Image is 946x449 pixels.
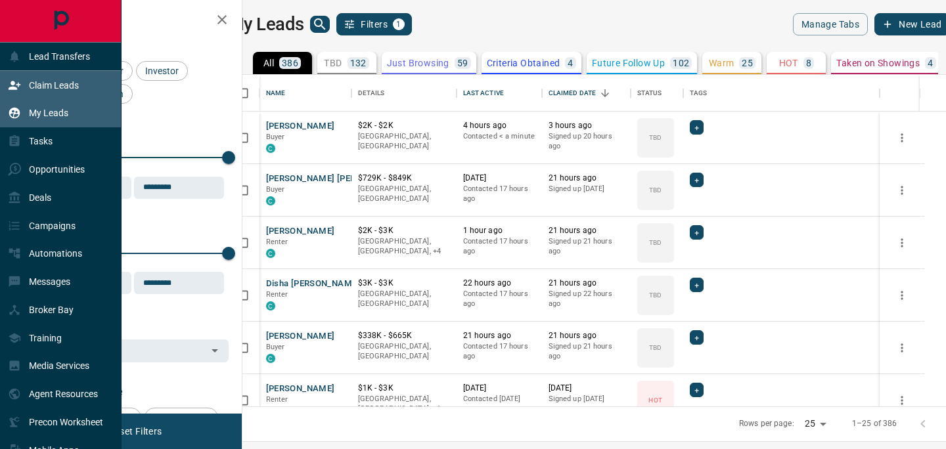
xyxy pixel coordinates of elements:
p: Contacted 17 hours ago [463,184,535,204]
p: 21 hours ago [549,278,624,289]
p: 8 [806,58,811,68]
p: [GEOGRAPHIC_DATA], [GEOGRAPHIC_DATA] [358,289,450,309]
button: Sort [596,84,614,102]
div: Name [259,75,351,112]
button: [PERSON_NAME] [266,225,335,238]
p: $729K - $849K [358,173,450,184]
p: $1K - $3K [358,383,450,394]
p: 132 [350,58,367,68]
p: [GEOGRAPHIC_DATA], [GEOGRAPHIC_DATA] [358,184,450,204]
span: + [694,226,699,239]
div: Claimed Date [549,75,597,112]
p: Signed up 21 hours ago [549,341,624,362]
button: Manage Tabs [793,13,868,35]
div: condos.ca [266,301,275,310]
p: Contacted 17 hours ago [463,236,535,257]
p: [DATE] [463,383,535,394]
p: Contacted < a minute [463,131,535,142]
p: 4 [928,58,933,68]
span: Return to Site [149,412,214,423]
p: TBD [649,343,662,353]
span: + [694,331,699,344]
div: Return to Site [145,408,218,427]
button: more [892,181,912,200]
p: [DATE] [549,383,624,394]
p: Signed up [DATE] [549,184,624,194]
p: Signed up 20 hours ago [549,131,624,152]
span: Renter [266,238,288,246]
p: Criteria Obtained [487,58,560,68]
p: Signed up [DATE] [549,394,624,404]
p: Signed up 22 hours ago [549,289,624,309]
p: TBD [649,238,662,247]
div: Name [266,75,286,112]
p: 4 hours ago [463,120,535,131]
p: Just Browsing [387,58,449,68]
p: Etobicoke, North York, West End, Toronto [358,236,450,257]
button: Filters1 [336,13,412,35]
div: condos.ca [266,196,275,205]
span: + [694,121,699,134]
button: more [892,286,912,305]
p: TBD [649,185,662,195]
p: [GEOGRAPHIC_DATA], [GEOGRAPHIC_DATA] [358,341,450,362]
p: TBD [649,290,662,300]
span: + [694,173,699,186]
p: $2K - $2K [358,120,450,131]
button: more [892,128,912,148]
p: [DATE] [463,173,535,184]
button: Reset Filters [100,420,170,442]
p: 21 hours ago [463,330,535,341]
p: 21 hours ago [549,330,624,341]
span: + [694,383,699,396]
p: [GEOGRAPHIC_DATA], [GEOGRAPHIC_DATA] [358,131,450,152]
button: more [892,233,912,253]
span: + [694,278,699,291]
div: + [690,278,704,292]
p: 59 [457,58,468,68]
span: 1 [394,20,403,29]
span: Renter [266,290,288,299]
p: 3 hours ago [549,120,624,131]
button: [PERSON_NAME] [266,383,335,395]
div: condos.ca [266,354,275,363]
div: + [690,330,704,345]
button: search button [310,16,330,33]
div: + [690,383,704,397]
p: Taken on Showings [836,58,920,68]
div: Status [637,75,662,112]
div: Last Active [463,75,504,112]
p: 21 hours ago [549,225,624,236]
p: 102 [673,58,689,68]
p: $2K - $3K [358,225,450,236]
p: Vaughan [358,394,450,414]
span: Renter [266,395,288,404]
p: 4 [568,58,573,68]
div: 25 [800,414,831,433]
button: more [892,338,912,358]
p: All [263,58,274,68]
p: $3K - $3K [358,278,450,289]
p: $338K - $665K [358,330,450,341]
span: Buyer [266,185,285,194]
p: 21 hours ago [549,173,624,184]
button: [PERSON_NAME] [266,330,335,343]
span: Buyer [266,133,285,141]
button: [PERSON_NAME] [PERSON_NAME] [266,173,406,185]
div: + [690,225,704,240]
div: Tags [690,75,708,112]
p: Contacted 17 hours ago [463,341,535,362]
div: + [690,120,704,135]
p: 25 [742,58,753,68]
button: Open [206,341,224,360]
p: TBD [324,58,342,68]
span: Buyer [266,343,285,351]
div: Claimed Date [542,75,631,112]
div: Last Active [457,75,542,112]
p: 1 hour ago [463,225,535,236]
p: Signed up 21 hours ago [549,236,624,257]
div: Tags [683,75,880,112]
p: HOT [648,395,662,405]
div: Status [631,75,683,112]
button: [PERSON_NAME] [266,120,335,133]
